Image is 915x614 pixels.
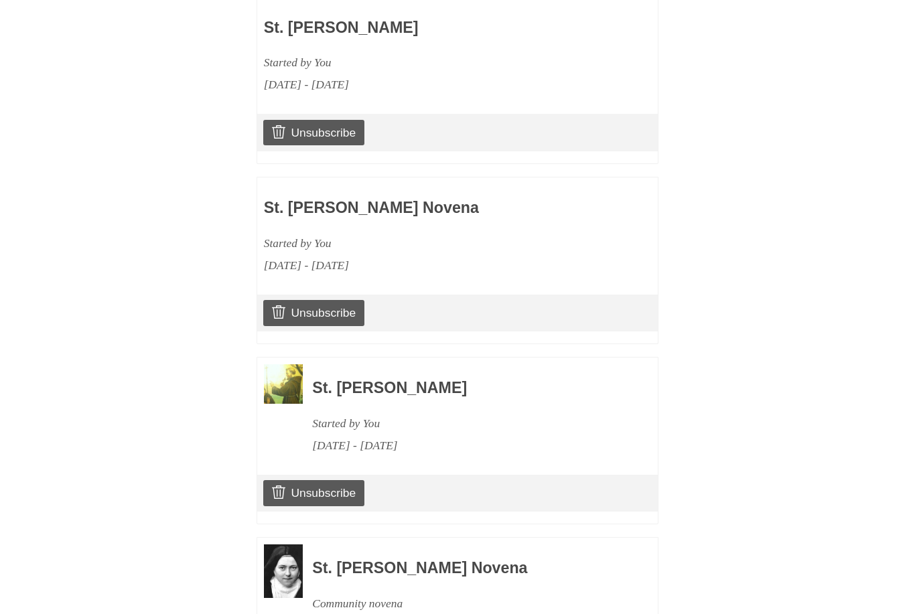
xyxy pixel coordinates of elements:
[264,364,303,404] img: Novena image
[263,480,364,506] a: Unsubscribe
[312,560,622,577] h3: St. [PERSON_NAME] Novena
[312,435,622,457] div: [DATE] - [DATE]
[263,300,364,325] a: Unsubscribe
[263,120,364,145] a: Unsubscribe
[264,544,303,598] img: Novena image
[264,74,573,96] div: [DATE] - [DATE]
[264,52,573,74] div: Started by You
[312,380,622,397] h3: St. [PERSON_NAME]
[264,19,573,37] h3: St. [PERSON_NAME]
[264,200,573,217] h3: St. [PERSON_NAME] Novena
[312,412,622,435] div: Started by You
[264,254,573,277] div: [DATE] - [DATE]
[264,232,573,254] div: Started by You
